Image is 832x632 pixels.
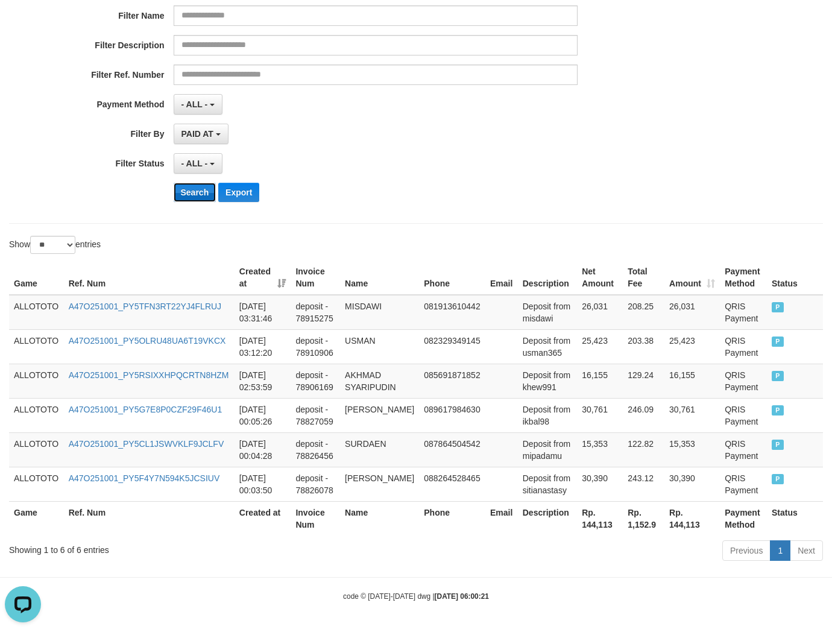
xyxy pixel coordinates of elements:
[174,153,222,174] button: - ALL -
[340,432,419,467] td: SURDAEN
[518,261,577,295] th: Description
[770,540,790,561] a: 1
[291,501,340,536] th: Invoice Num
[419,364,485,398] td: 085691871852
[720,432,767,467] td: QRIS Payment
[767,261,823,295] th: Status
[69,370,229,380] a: A47O251001_PY5RSIXXHPQCRTN8HZM
[720,261,767,295] th: Payment Method
[340,467,419,501] td: [PERSON_NAME]
[623,364,664,398] td: 129.24
[790,540,823,561] a: Next
[181,100,208,109] span: - ALL -
[235,329,291,364] td: [DATE] 03:12:20
[518,501,577,536] th: Description
[340,295,419,330] td: MISDAWI
[577,261,623,295] th: Net Amount
[577,295,623,330] td: 26,031
[235,295,291,330] td: [DATE] 03:31:46
[69,473,220,483] a: A47O251001_PY5F4Y7N594K5JCSIUV
[664,432,720,467] td: 15,353
[518,364,577,398] td: Deposit from khew991
[720,501,767,536] th: Payment Method
[9,539,338,556] div: Showing 1 to 6 of 6 entries
[485,261,518,295] th: Email
[9,364,64,398] td: ALLOTOTO
[64,261,235,295] th: Ref. Num
[518,329,577,364] td: Deposit from usman365
[9,329,64,364] td: ALLOTOTO
[340,398,419,432] td: [PERSON_NAME]
[577,501,623,536] th: Rp. 144,113
[291,329,340,364] td: deposit - 78910906
[623,261,664,295] th: Total Fee
[623,398,664,432] td: 246.09
[181,159,208,168] span: - ALL -
[235,432,291,467] td: [DATE] 00:04:28
[419,329,485,364] td: 082329349145
[9,467,64,501] td: ALLOTOTO
[623,467,664,501] td: 243.12
[722,540,771,561] a: Previous
[577,329,623,364] td: 25,423
[174,94,222,115] button: - ALL -
[69,439,224,449] a: A47O251001_PY5CL1JSWVKLF9JCLFV
[174,124,228,144] button: PAID AT
[340,501,419,536] th: Name
[235,501,291,536] th: Created at
[623,329,664,364] td: 203.38
[235,261,291,295] th: Created at: activate to sort column ascending
[485,501,518,536] th: Email
[518,398,577,432] td: Deposit from ikbal98
[435,592,489,601] strong: [DATE] 06:00:21
[291,398,340,432] td: deposit - 78827059
[235,467,291,501] td: [DATE] 00:03:50
[69,405,222,414] a: A47O251001_PY5G7E8P0CZF29F46U1
[291,432,340,467] td: deposit - 78826456
[720,467,767,501] td: QRIS Payment
[664,467,720,501] td: 30,390
[772,371,784,381] span: PAID
[340,261,419,295] th: Name
[419,432,485,467] td: 087864504542
[69,336,226,346] a: A47O251001_PY5OLRU48UA6T19VKCX
[64,501,235,536] th: Ref. Num
[419,295,485,330] td: 081913610442
[577,467,623,501] td: 30,390
[664,261,720,295] th: Amount: activate to sort column ascending
[772,302,784,312] span: PAID
[720,364,767,398] td: QRIS Payment
[69,302,221,311] a: A47O251001_PY5TFN3RT22YJ4FLRUJ
[720,295,767,330] td: QRIS Payment
[664,329,720,364] td: 25,423
[664,295,720,330] td: 26,031
[720,398,767,432] td: QRIS Payment
[623,501,664,536] th: Rp. 1,152.9
[664,364,720,398] td: 16,155
[419,398,485,432] td: 089617984630
[291,261,340,295] th: Invoice Num
[340,329,419,364] td: USMAN
[767,501,823,536] th: Status
[577,364,623,398] td: 16,155
[9,236,101,254] label: Show entries
[772,405,784,416] span: PAID
[291,364,340,398] td: deposit - 78906169
[419,261,485,295] th: Phone
[30,236,75,254] select: Showentries
[181,129,213,139] span: PAID AT
[772,474,784,484] span: PAID
[518,295,577,330] td: Deposit from misdawi
[291,467,340,501] td: deposit - 78826078
[9,432,64,467] td: ALLOTOTO
[9,261,64,295] th: Game
[343,592,489,601] small: code © [DATE]-[DATE] dwg |
[772,440,784,450] span: PAID
[623,295,664,330] td: 208.25
[518,432,577,467] td: Deposit from mipadamu
[577,432,623,467] td: 15,353
[419,467,485,501] td: 088264528465
[419,501,485,536] th: Phone
[235,398,291,432] td: [DATE] 00:05:26
[5,5,41,41] button: Open LiveChat chat widget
